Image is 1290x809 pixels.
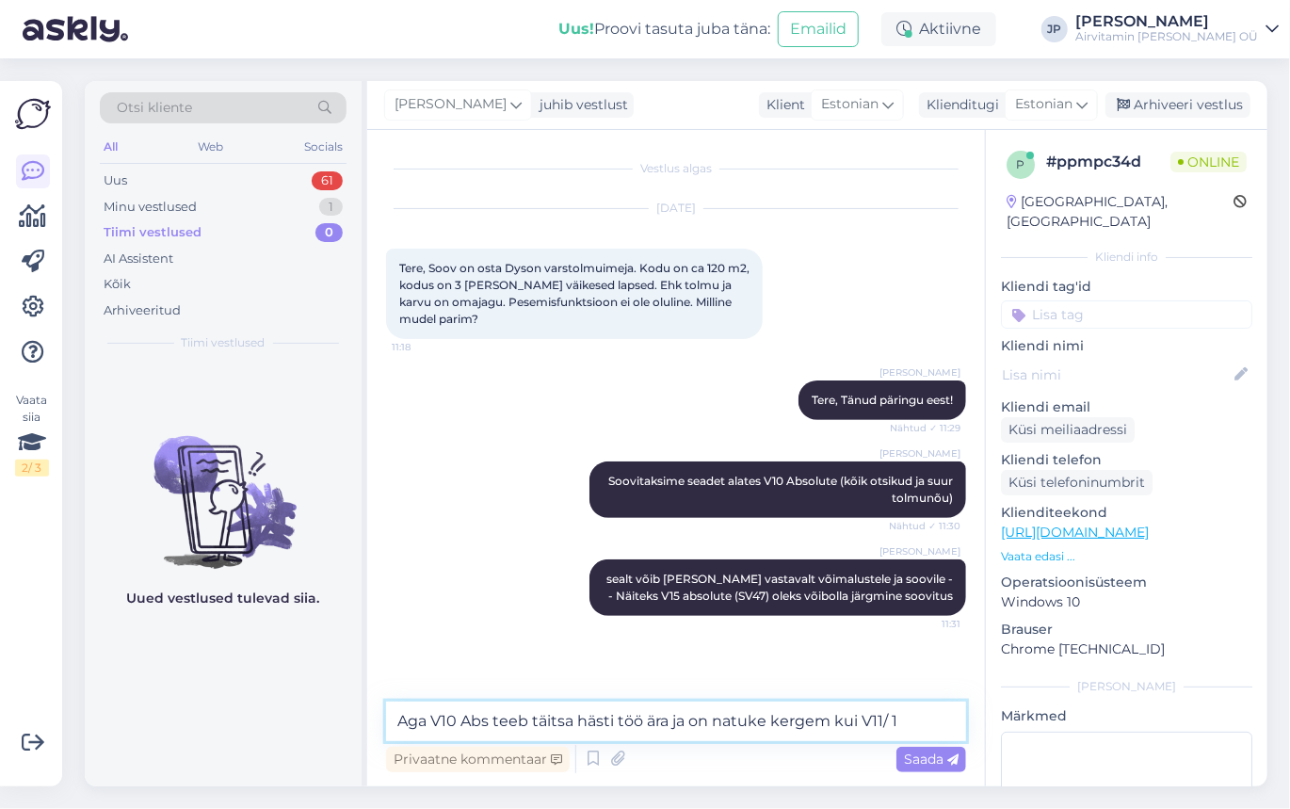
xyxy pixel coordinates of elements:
[104,301,181,320] div: Arhiveeritud
[1041,16,1068,42] div: JP
[1001,470,1153,495] div: Küsi telefoninumbrit
[890,421,960,435] span: Nähtud ✓ 11:29
[15,96,51,132] img: Askly Logo
[386,200,966,217] div: [DATE]
[315,223,343,242] div: 0
[104,250,173,268] div: AI Assistent
[1001,706,1252,726] p: Märkmed
[1001,336,1252,356] p: Kliendi nimi
[890,617,960,631] span: 11:31
[1001,300,1252,329] input: Lisa tag
[1001,678,1252,695] div: [PERSON_NAME]
[312,171,343,190] div: 61
[778,11,859,47] button: Emailid
[300,135,347,159] div: Socials
[879,544,960,558] span: [PERSON_NAME]
[1001,249,1252,266] div: Kliendi info
[879,446,960,461] span: [PERSON_NAME]
[1001,620,1252,639] p: Brauser
[386,747,570,772] div: Privaatne kommentaar
[104,171,127,190] div: Uus
[606,572,953,603] span: sealt võib [PERSON_NAME] vastavalt võimalustele ja soovile -- Näiteks V15 absolute (SV47) oleks v...
[85,402,362,572] img: No chats
[1075,29,1258,44] div: Airvitamin [PERSON_NAME] OÜ
[1001,548,1252,565] p: Vaata edasi ...
[15,392,49,477] div: Vaata siia
[1017,157,1025,171] span: p
[1001,450,1252,470] p: Kliendi telefon
[904,751,959,768] span: Saada
[1001,503,1252,523] p: Klienditeekond
[1001,397,1252,417] p: Kliendi email
[182,334,266,351] span: Tiimi vestlused
[386,160,966,177] div: Vestlus algas
[812,393,953,407] span: Tere, Tänud päringu eest!
[919,95,999,115] div: Klienditugi
[881,12,996,46] div: Aktiivne
[1001,592,1252,612] p: Windows 10
[558,20,594,38] b: Uus!
[386,702,966,741] textarea: Aga V10 Abs teeb täitsa hästi töö ära ja on natuke kergem kui V11/ 1
[1002,364,1231,385] input: Lisa nimi
[104,275,131,294] div: Kõik
[117,98,192,118] span: Otsi kliente
[1001,277,1252,297] p: Kliendi tag'id
[1170,152,1247,172] span: Online
[319,198,343,217] div: 1
[1075,14,1258,29] div: [PERSON_NAME]
[1046,151,1170,173] div: # ppmpc34d
[1015,94,1072,115] span: Estonian
[195,135,228,159] div: Web
[395,94,507,115] span: [PERSON_NAME]
[1001,524,1149,541] a: [URL][DOMAIN_NAME]
[1075,14,1279,44] a: [PERSON_NAME]Airvitamin [PERSON_NAME] OÜ
[1105,92,1250,118] div: Arhiveeri vestlus
[879,365,960,380] span: [PERSON_NAME]
[558,18,770,40] div: Proovi tasuta juba täna:
[1001,573,1252,592] p: Operatsioonisüsteem
[392,340,462,354] span: 11:18
[1001,639,1252,659] p: Chrome [TECHNICAL_ID]
[889,519,960,533] span: Nähtud ✓ 11:30
[15,460,49,477] div: 2 / 3
[759,95,805,115] div: Klient
[1001,417,1135,443] div: Küsi meiliaadressi
[104,198,197,217] div: Minu vestlused
[532,95,628,115] div: juhib vestlust
[821,94,879,115] span: Estonian
[608,474,956,505] span: Soovitaksime seadet alates V10 Absolute (kõik otsikud ja suur tolmunõu)
[100,135,121,159] div: All
[104,223,202,242] div: Tiimi vestlused
[1007,192,1234,232] div: [GEOGRAPHIC_DATA], [GEOGRAPHIC_DATA]
[399,261,752,326] span: Tere, Soov on osta Dyson varstolmuimeja. Kodu on ca 120 m2, kodus on 3 [PERSON_NAME] väikesed lap...
[127,589,320,608] p: Uued vestlused tulevad siia.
